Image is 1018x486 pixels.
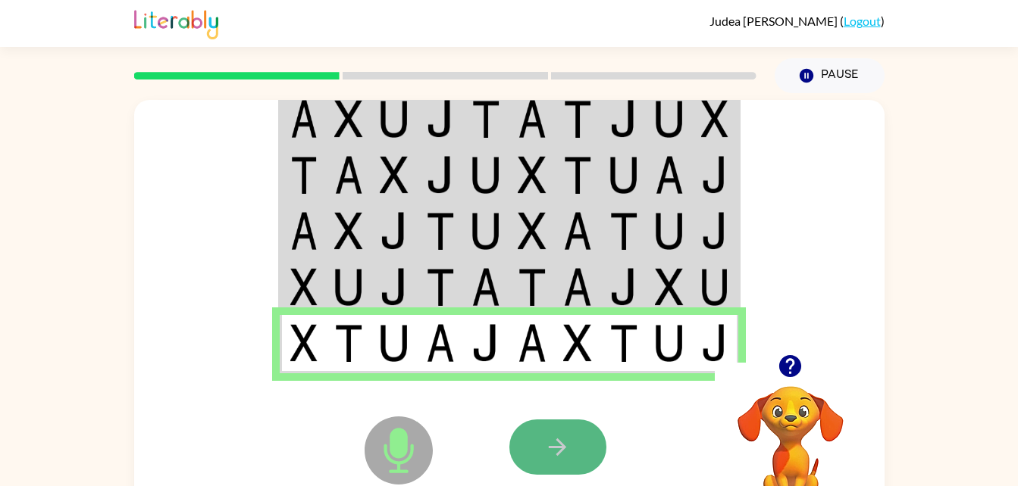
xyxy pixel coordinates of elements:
[334,156,363,194] img: a
[380,100,409,138] img: u
[518,212,547,250] img: x
[563,268,592,306] img: a
[426,156,455,194] img: j
[775,58,885,93] button: Pause
[518,324,547,362] img: a
[290,156,318,194] img: t
[709,14,840,28] span: Judea [PERSON_NAME]
[655,324,684,362] img: u
[701,212,728,250] img: j
[609,324,638,362] img: t
[518,100,547,138] img: a
[844,14,881,28] a: Logout
[701,156,728,194] img: j
[609,100,638,138] img: j
[334,324,363,362] img: t
[290,100,318,138] img: a
[655,156,684,194] img: a
[609,212,638,250] img: t
[563,156,592,194] img: t
[334,268,363,306] img: u
[701,268,728,306] img: u
[290,212,318,250] img: a
[290,268,318,306] img: x
[563,212,592,250] img: a
[701,100,728,138] img: x
[471,156,500,194] img: u
[471,212,500,250] img: u
[471,268,500,306] img: a
[709,14,885,28] div: ( )
[290,324,318,362] img: x
[471,100,500,138] img: t
[426,100,455,138] img: j
[518,156,547,194] img: x
[655,268,684,306] img: x
[380,212,409,250] img: j
[609,268,638,306] img: j
[380,324,409,362] img: u
[655,100,684,138] img: u
[563,100,592,138] img: t
[471,324,500,362] img: j
[334,212,363,250] img: x
[426,324,455,362] img: a
[655,212,684,250] img: u
[518,268,547,306] img: t
[426,268,455,306] img: t
[426,212,455,250] img: t
[380,268,409,306] img: j
[609,156,638,194] img: u
[701,324,728,362] img: j
[563,324,592,362] img: x
[334,100,363,138] img: x
[380,156,409,194] img: x
[134,6,218,39] img: Literably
